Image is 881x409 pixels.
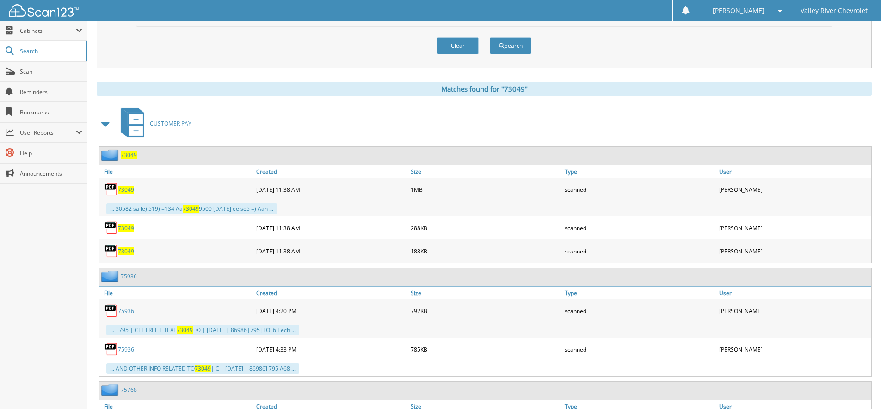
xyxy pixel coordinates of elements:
[717,180,871,199] div: [PERSON_NAME]
[106,363,299,374] div: ... AND OTHER INFO RELATED TO | C | [DATE] | 86986] 795 A68 ...
[562,340,717,359] div: scanned
[717,219,871,237] div: [PERSON_NAME]
[490,37,531,54] button: Search
[121,386,137,394] a: 75768
[150,120,191,127] span: CUSTOMER PAY
[562,302,717,320] div: scanned
[254,340,408,359] div: [DATE] 4:33 PM
[562,165,717,178] a: Type
[254,302,408,320] div: [DATE] 4:20 PM
[717,165,871,178] a: User
[20,68,82,76] span: Scan
[20,108,82,116] span: Bookmarks
[20,88,82,96] span: Reminders
[717,287,871,299] a: User
[121,272,137,280] a: 75936
[121,151,137,159] a: 73049
[408,165,563,178] a: Size
[101,384,121,396] img: folder2.png
[254,165,408,178] a: Created
[437,37,479,54] button: Clear
[20,27,76,35] span: Cabinets
[9,4,79,17] img: scan123-logo-white.svg
[104,304,118,318] img: PDF.png
[101,149,121,161] img: folder2.png
[101,271,121,282] img: folder2.png
[104,182,118,196] img: PDF.png
[713,8,764,13] span: [PERSON_NAME]
[562,242,717,260] div: scanned
[177,326,193,334] span: 73049
[106,325,299,335] div: ... |795 | CEL FREE L TEXT ] © | [DATE] | 86986|795 [LOF6 Tech ...
[254,287,408,299] a: Created
[195,365,211,372] span: 73049
[717,242,871,260] div: [PERSON_NAME]
[254,180,408,199] div: [DATE] 11:38 AM
[562,180,717,199] div: scanned
[408,340,563,359] div: 785KB
[118,186,134,194] a: 73049
[118,307,134,315] a: 75936
[99,287,254,299] a: File
[97,82,872,96] div: Matches found for "73049"
[254,242,408,260] div: [DATE] 11:38 AM
[408,219,563,237] div: 288KB
[106,203,277,214] div: ... 30582 salle) 519) =134 Aa 9500 [DATE] ee se5 =) Aan ...
[408,287,563,299] a: Size
[20,47,81,55] span: Search
[717,340,871,359] div: [PERSON_NAME]
[20,129,76,137] span: User Reports
[118,346,134,353] a: 75936
[801,8,868,13] span: Valley River Chevrolet
[183,205,199,213] span: 73049
[104,221,118,235] img: PDF.png
[408,242,563,260] div: 188KB
[20,149,82,157] span: Help
[408,302,563,320] div: 792KB
[254,219,408,237] div: [DATE] 11:38 AM
[118,247,134,255] a: 73049
[562,219,717,237] div: scanned
[835,365,881,409] iframe: Chat Widget
[115,105,191,142] a: CUSTOMER PAY
[99,165,254,178] a: File
[408,180,563,199] div: 1MB
[104,244,118,258] img: PDF.png
[118,224,134,232] a: 73049
[717,302,871,320] div: [PERSON_NAME]
[20,170,82,177] span: Announcements
[104,342,118,356] img: PDF.png
[562,287,717,299] a: Type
